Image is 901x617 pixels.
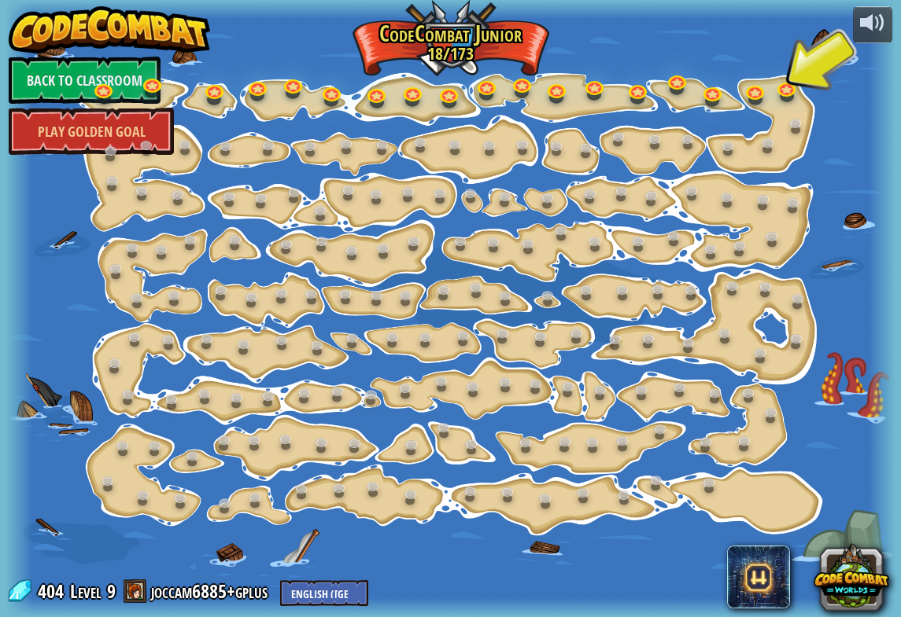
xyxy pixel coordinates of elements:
[70,578,102,604] span: Level
[151,578,272,604] a: joccam6885+gplus
[107,578,116,604] span: 9
[9,6,210,53] img: CodeCombat - Learn how to code by playing a game
[9,108,174,155] a: Play Golden Goal
[9,57,161,104] a: Back to Classroom
[38,578,68,604] span: 404
[853,6,892,43] button: Adjust volume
